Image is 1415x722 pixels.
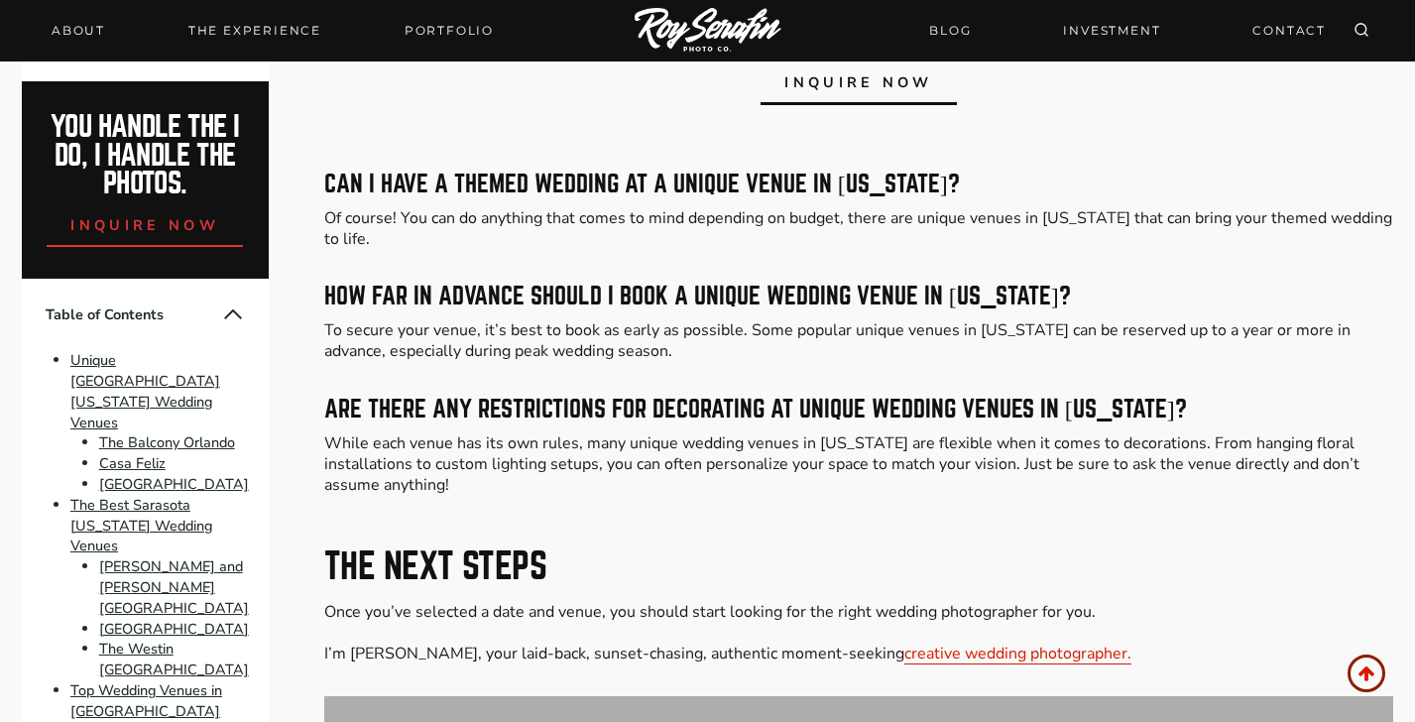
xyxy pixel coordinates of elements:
nav: Primary Navigation [40,17,506,45]
h2: You handle the i do, I handle the photos. [44,113,248,198]
a: inquire now [761,56,957,105]
a: CONTACT [1240,13,1338,48]
a: INVESTMENT [1051,13,1172,48]
a: inquire now [47,198,243,247]
span: inquire now [784,72,933,92]
img: Logo of Roy Serafin Photo Co., featuring stylized text in white on a light background, representi... [635,8,781,55]
nav: Secondary Navigation [917,13,1338,48]
a: [PERSON_NAME] and [PERSON_NAME][GEOGRAPHIC_DATA] [99,556,249,618]
a: Portfolio [393,17,506,45]
p: While each venue has its own rules, many unique wedding venues in [US_STATE] are flexible when it... [324,433,1393,495]
h3: Are there any restrictions for decorating at unique wedding venues in [US_STATE]? [324,398,1393,421]
button: View Search Form [1348,17,1375,45]
a: BLOG [917,13,983,48]
p: Once you’ve selected a date and venue, you should start looking for the right wedding photographe... [324,602,1393,663]
a: The Best Sarasota [US_STATE] Wedding Venues [70,495,212,556]
p: To secure your venue, it’s best to book as early as possible. Some popular unique venues in [US_S... [324,320,1393,362]
button: Collapse Table of Contents [221,302,245,326]
a: Casa Feliz [99,453,166,473]
a: creative wedding photographer. [904,643,1131,664]
a: About [40,17,117,45]
span: inquire now [70,215,219,235]
a: [GEOGRAPHIC_DATA] [99,619,249,639]
a: The Westin [GEOGRAPHIC_DATA] [99,640,249,680]
a: Unique [GEOGRAPHIC_DATA] [US_STATE] Wedding Venues [70,350,220,431]
h2: The Next Steps [324,548,1393,584]
a: The Balcony Orlando [99,433,235,453]
h3: Can I have a themed wedding at a unique venue in [US_STATE]? [324,173,1393,196]
a: Top Wedding Venues in [GEOGRAPHIC_DATA] [70,680,222,721]
h3: How far in advance should I book a unique wedding venue in [US_STATE]? [324,285,1393,308]
span: Table of Contents [46,304,221,325]
a: [GEOGRAPHIC_DATA] [99,474,249,494]
a: Scroll to top [1348,655,1385,692]
p: Of course! You can do anything that comes to mind depending on budget, there are unique venues in... [324,208,1393,250]
a: THE EXPERIENCE [177,17,333,45]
